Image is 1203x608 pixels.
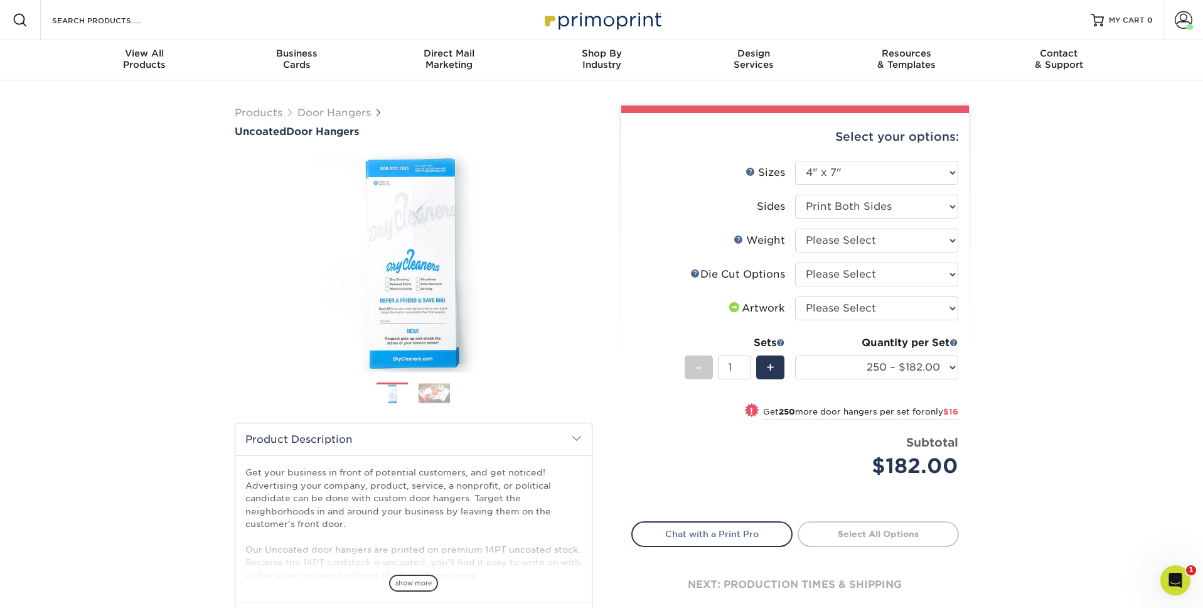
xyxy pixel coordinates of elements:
[1186,565,1196,575] span: 1
[678,48,830,70] div: Services
[696,358,702,377] span: -
[373,40,525,80] a: Direct MailMarketing
[1109,15,1145,26] span: MY CART
[734,233,785,248] div: Weight
[830,48,983,70] div: & Templates
[51,13,173,28] input: SEARCH PRODUCTS.....
[220,48,373,59] span: Business
[746,165,785,180] div: Sizes
[68,48,221,70] div: Products
[235,423,592,455] h2: Product Description
[235,107,282,119] a: Products
[678,48,830,59] span: Design
[631,521,793,546] a: Chat with a Print Pro
[983,48,1135,70] div: & Support
[297,107,371,119] a: Door Hangers
[983,48,1135,59] span: Contact
[795,335,958,350] div: Quantity per Set
[377,383,408,405] img: Door Hangers 01
[3,570,107,604] iframe: Google Customer Reviews
[525,40,678,80] a: Shop ByIndustry
[678,40,830,80] a: DesignServices
[943,407,958,416] span: $16
[1147,16,1153,24] span: 0
[631,113,959,161] div: Select your options:
[750,404,753,418] span: !
[525,48,678,70] div: Industry
[235,139,592,386] img: Uncoated 01
[685,335,785,350] div: Sets
[68,40,221,80] a: View AllProducts
[68,48,221,59] span: View All
[690,267,785,282] div: Die Cut Options
[373,48,525,70] div: Marketing
[906,435,958,449] strong: Subtotal
[235,126,592,138] a: UncoatedDoor Hangers
[419,383,450,403] img: Door Hangers 02
[220,48,373,70] div: Cards
[727,301,785,316] div: Artwork
[830,48,983,59] span: Resources
[830,40,983,80] a: Resources& Templates
[983,40,1135,80] a: Contact& Support
[220,40,373,80] a: BusinessCards
[235,126,286,138] span: Uncoated
[798,521,959,546] a: Select All Options
[766,358,774,377] span: +
[539,6,665,33] img: Primoprint
[389,575,438,592] span: show more
[235,126,592,138] h1: Door Hangers
[925,407,958,416] span: only
[805,451,958,481] div: $182.00
[1160,565,1190,595] iframe: Intercom live chat
[525,48,678,59] span: Shop By
[779,407,795,416] strong: 250
[373,48,525,59] span: Direct Mail
[763,407,958,420] small: Get more door hangers per set for
[757,199,785,214] div: Sides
